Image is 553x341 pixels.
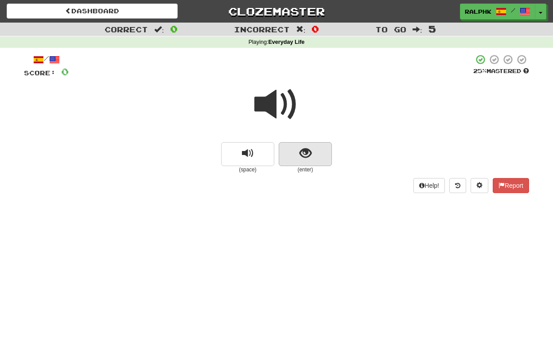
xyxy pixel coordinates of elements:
button: Help! [413,178,445,193]
div: Mastered [473,67,529,75]
span: Correct [105,25,148,34]
small: (enter) [279,166,332,174]
span: 25 % [473,67,487,74]
span: 0 [170,23,178,34]
button: replay audio [221,142,274,166]
a: Clozemaster [191,4,362,19]
small: (space) [221,166,274,174]
button: Report [493,178,529,193]
span: : [154,26,164,33]
span: / [511,7,515,13]
span: : [296,26,306,33]
strong: Everyday Life [268,39,304,45]
span: 0 [61,66,69,77]
a: RalphK / [460,4,535,19]
span: To go [375,25,406,34]
button: Round history (alt+y) [449,178,466,193]
div: / [24,54,69,65]
a: Dashboard [7,4,178,19]
span: 5 [428,23,436,34]
button: show sentence [279,142,332,166]
span: 0 [312,23,319,34]
span: Incorrect [234,25,290,34]
span: RalphK [465,8,491,15]
span: : [413,26,422,33]
span: Score: [24,69,56,77]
